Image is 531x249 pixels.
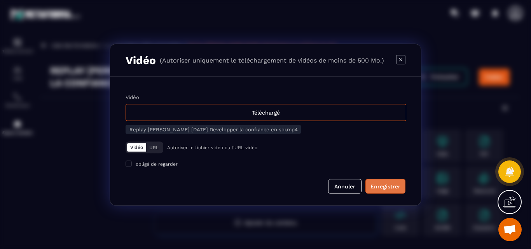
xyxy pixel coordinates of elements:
p: Autoriser le fichier vidéo ou l'URL vidéo [167,145,257,150]
span: obligé de regarder [136,161,178,167]
button: URL [146,143,162,151]
div: Téléchargé [126,104,406,121]
h3: Vidéo [126,54,156,66]
button: Annuler [328,179,362,193]
div: Enregistrer [370,182,400,190]
label: Vidéo [126,94,139,100]
p: (Autoriser uniquement le téléchargement de vidéos de moins de 500 Mo.) [160,56,384,64]
div: Ouvrir le chat [498,218,522,241]
button: Vidéo [127,143,146,151]
span: Replay [PERSON_NAME] [DATE] Developper la confiance en soi.mp4 [129,126,298,132]
button: Enregistrer [365,179,405,193]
